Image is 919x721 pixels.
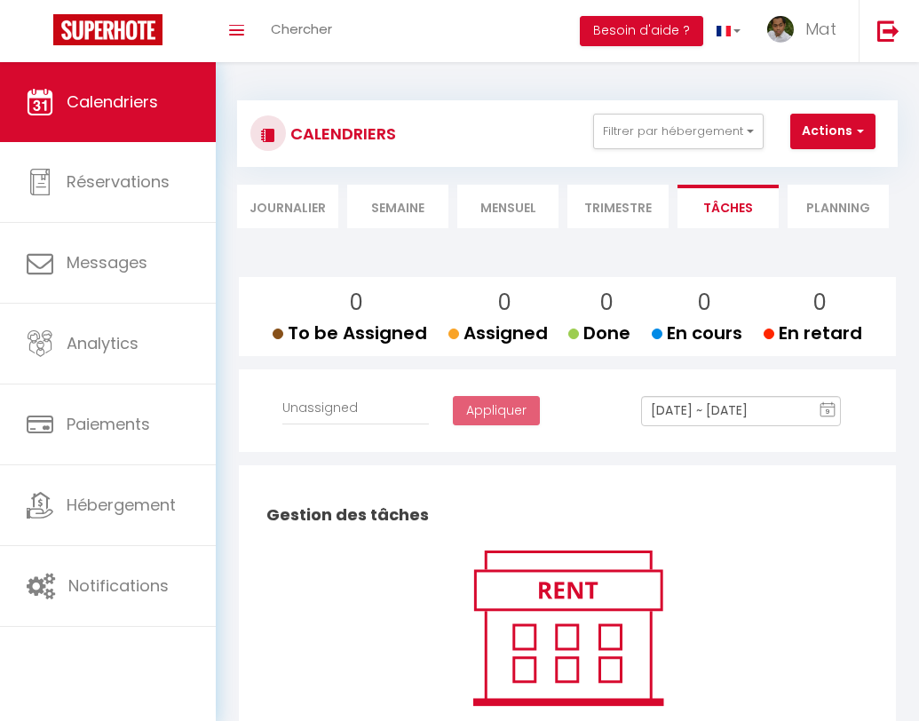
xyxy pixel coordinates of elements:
[457,185,559,228] li: Mensuel
[273,321,427,345] span: To be Assigned
[67,494,176,516] span: Hébergement
[67,170,170,193] span: Réservations
[677,185,779,228] li: Tâches
[778,286,862,320] p: 0
[14,7,67,60] button: Ouvrir le widget de chat LiveChat
[448,321,548,345] span: Assigned
[567,185,669,228] li: Trimestre
[805,18,836,40] span: Mat
[68,574,169,597] span: Notifications
[237,185,338,228] li: Journalier
[271,20,332,38] span: Chercher
[287,286,427,320] p: 0
[580,16,703,46] button: Besoin d'aide ?
[67,251,147,273] span: Messages
[652,321,742,345] span: En cours
[455,543,681,713] img: rent.png
[53,14,162,45] img: Super Booking
[641,396,841,426] input: Select Date Range
[67,91,158,113] span: Calendriers
[67,332,139,354] span: Analytics
[67,413,150,435] span: Paiements
[666,286,742,320] p: 0
[877,20,899,42] img: logout
[790,114,875,149] button: Actions
[453,396,540,426] button: Appliquer
[286,114,396,154] h3: CALENDRIERS
[262,487,873,543] h2: Gestion des tâches
[347,185,448,228] li: Semaine
[593,114,764,149] button: Filtrer par hébergement
[788,185,889,228] li: Planning
[826,408,830,416] text: 9
[463,286,548,320] p: 0
[582,286,630,320] p: 0
[767,16,794,43] img: ...
[764,321,862,345] span: En retard
[568,321,630,345] span: Done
